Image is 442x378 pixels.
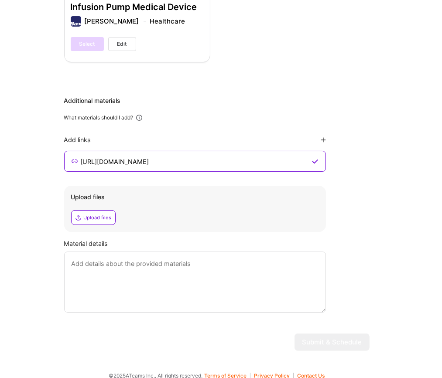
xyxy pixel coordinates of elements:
div: Additional materials [64,96,370,105]
i: icon Upload2 [75,214,82,221]
i: icon LinkSecondary [72,158,78,165]
div: Upload files [71,193,319,201]
i: icon CheckPurple [312,158,319,165]
div: Add links [64,136,91,144]
button: Edit [108,37,136,51]
span: Edit [117,40,127,48]
button: Submit & Schedule [295,334,370,351]
i: icon PlusBlackFlat [321,137,326,143]
div: What materials should I add? [64,114,134,121]
div: Material details [64,239,370,248]
input: Enter link [79,156,310,167]
i: icon Info [135,114,143,122]
div: Upload files [84,214,112,221]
